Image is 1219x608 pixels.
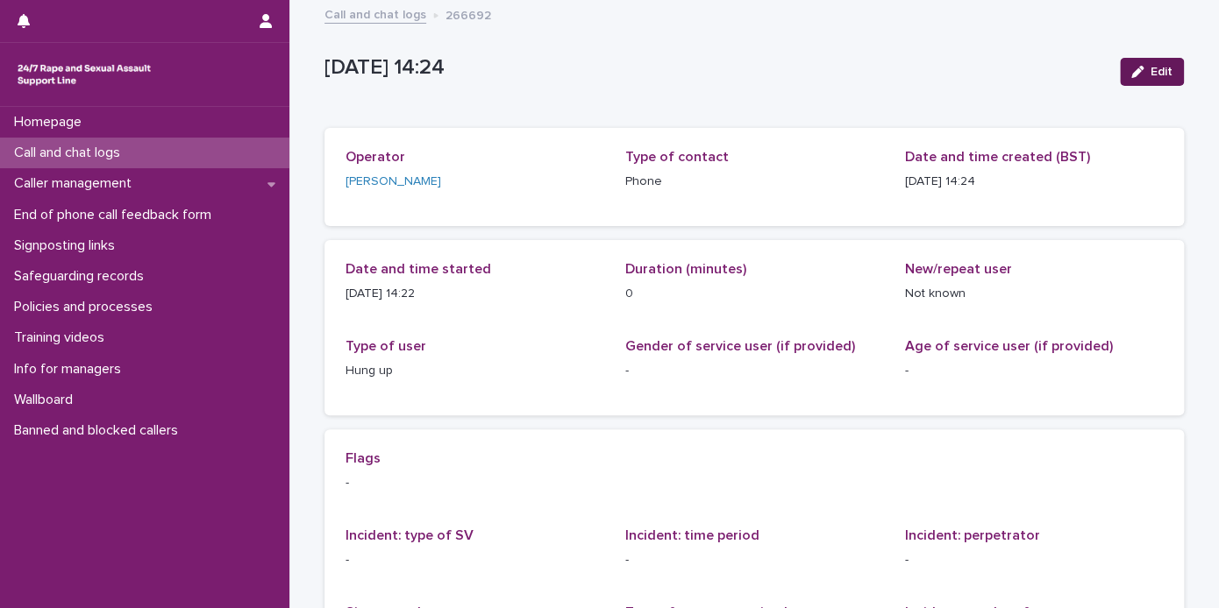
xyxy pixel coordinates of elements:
p: Phone [625,173,884,191]
p: 266692 [446,4,491,24]
p: Banned and blocked callers [7,422,192,439]
span: Type of user [346,339,426,353]
p: Info for managers [7,361,135,378]
p: Policies and processes [7,299,167,315]
p: Safeguarding records [7,268,158,285]
span: Edit [1151,66,1173,78]
p: - [625,362,884,380]
span: Incident: perpetrator [904,528,1039,542]
span: Date and time created (BST) [904,150,1089,164]
span: Age of service user (if provided) [904,339,1112,353]
p: [DATE] 14:24 [324,55,1106,81]
p: [DATE] 14:22 [346,285,604,303]
p: Not known [904,285,1163,303]
span: Duration (minutes) [625,262,746,276]
span: New/repeat user [904,262,1011,276]
img: rhQMoQhaT3yELyF149Cw [14,57,154,92]
p: - [904,362,1163,380]
p: 0 [625,285,884,303]
span: Operator [346,150,405,164]
p: Signposting links [7,237,129,254]
p: Training videos [7,329,118,346]
p: - [625,551,884,569]
p: End of phone call feedback form [7,207,225,223]
span: Date and time started [346,262,491,276]
p: Hung up [346,362,604,380]
span: Incident: type of SV [346,528,474,542]
a: [PERSON_NAME] [346,173,441,191]
span: Gender of service user (if provided) [625,339,855,353]
span: Type of contact [625,150,729,164]
p: Homepage [7,114,96,131]
p: - [346,551,604,569]
span: Incident: time period [625,528,759,542]
p: [DATE] 14:24 [904,173,1163,191]
p: - [904,551,1163,569]
span: Flags [346,451,381,465]
p: Wallboard [7,392,87,408]
a: Call and chat logs [324,4,426,24]
p: Caller management [7,175,146,192]
p: Call and chat logs [7,145,134,161]
button: Edit [1120,58,1184,86]
p: - [346,474,1163,492]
